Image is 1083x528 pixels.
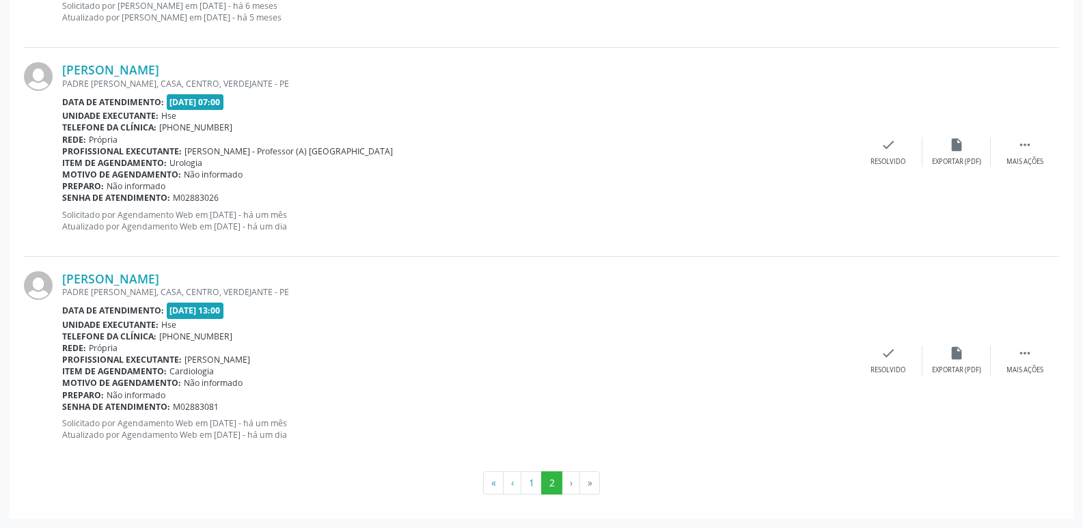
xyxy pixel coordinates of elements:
b: Telefone da clínica: [62,122,156,133]
b: Motivo de agendamento: [62,377,181,389]
span: Própria [89,134,118,145]
b: Telefone da clínica: [62,331,156,342]
div: Mais ações [1006,157,1043,167]
span: M02883081 [173,401,219,413]
span: [PHONE_NUMBER] [159,122,232,133]
i: check [881,137,896,152]
span: Própria [89,342,118,354]
div: Exportar (PDF) [932,157,981,167]
b: Preparo: [62,389,104,401]
i: check [881,346,896,361]
div: PADRE [PERSON_NAME], CASA, CENTRO, VERDEJANTE - PE [62,286,854,298]
span: [PERSON_NAME] [184,354,250,365]
div: Resolvido [870,157,905,167]
b: Item de agendamento: [62,157,167,169]
i: insert_drive_file [949,346,964,361]
b: Senha de atendimento: [62,401,170,413]
b: Unidade executante: [62,110,159,122]
span: [PERSON_NAME] - Professor (A) [GEOGRAPHIC_DATA] [184,145,393,157]
span: Não informado [107,389,165,401]
span: Hse [161,319,176,331]
span: M02883026 [173,192,219,204]
b: Rede: [62,342,86,354]
span: Não informado [184,377,243,389]
b: Motivo de agendamento: [62,169,181,180]
button: Go to first page [483,471,504,495]
b: Data de atendimento: [62,96,164,108]
b: Senha de atendimento: [62,192,170,204]
img: img [24,62,53,91]
span: Não informado [107,180,165,192]
span: Não informado [184,169,243,180]
img: img [24,271,53,300]
span: [DATE] 07:00 [167,94,224,110]
div: Mais ações [1006,365,1043,375]
i:  [1017,346,1032,361]
div: PADRE [PERSON_NAME], CASA, CENTRO, VERDEJANTE - PE [62,78,854,89]
span: Cardiologia [169,365,214,377]
ul: Pagination [24,471,1059,495]
b: Data de atendimento: [62,305,164,316]
a: [PERSON_NAME] [62,62,159,77]
span: Urologia [169,157,202,169]
button: Go to previous page [503,471,521,495]
button: Go to page 2 [541,471,562,495]
b: Item de agendamento: [62,365,167,377]
span: [PHONE_NUMBER] [159,331,232,342]
p: Solicitado por Agendamento Web em [DATE] - há um mês Atualizado por Agendamento Web em [DATE] - h... [62,209,854,232]
b: Profissional executante: [62,354,182,365]
div: Resolvido [870,365,905,375]
b: Preparo: [62,180,104,192]
i:  [1017,137,1032,152]
span: Hse [161,110,176,122]
div: Exportar (PDF) [932,365,981,375]
span: [DATE] 13:00 [167,303,224,318]
b: Unidade executante: [62,319,159,331]
a: [PERSON_NAME] [62,271,159,286]
p: Solicitado por Agendamento Web em [DATE] - há um mês Atualizado por Agendamento Web em [DATE] - h... [62,417,854,441]
b: Rede: [62,134,86,145]
i: insert_drive_file [949,137,964,152]
button: Go to page 1 [521,471,542,495]
b: Profissional executante: [62,145,182,157]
